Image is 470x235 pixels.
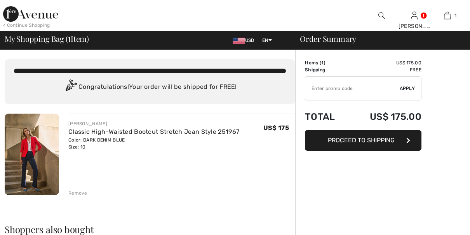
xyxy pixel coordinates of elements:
[3,6,58,22] img: 1ère Avenue
[411,12,418,19] a: Sign In
[400,85,415,92] span: Apply
[305,130,421,151] button: Proceed to Shipping
[399,22,431,30] div: [PERSON_NAME]
[5,225,295,234] h2: Shoppers also bought
[454,12,456,19] span: 1
[348,66,421,73] td: Free
[5,35,89,43] span: My Shopping Bag ( Item)
[305,66,348,73] td: Shipping
[348,104,421,130] td: US$ 175.00
[68,128,239,135] a: Classic High-Waisted Bootcut Stretch Jean Style 251967
[305,77,400,100] input: Promo code
[263,124,289,131] span: US$ 175
[233,38,245,44] img: US Dollar
[68,137,239,150] div: Color: DARK DENIM BLUE Size: 10
[378,11,385,20] img: search the website
[233,38,258,43] span: USD
[68,33,71,43] span: 1
[348,59,421,66] td: US$ 175.00
[305,104,348,130] td: Total
[14,79,286,95] div: Congratulations! Your order will be shipped for FREE!
[68,190,87,197] div: Remove
[305,59,348,66] td: Items ( )
[444,11,451,20] img: My Bag
[291,35,465,43] div: Order Summary
[321,60,324,66] span: 1
[411,11,418,20] img: My Info
[5,114,59,195] img: Classic High-Waisted Bootcut Stretch Jean Style 251967
[431,11,463,20] a: 1
[68,120,239,127] div: [PERSON_NAME]
[63,79,78,95] img: Congratulation2.svg
[328,137,395,144] span: Proceed to Shipping
[262,38,272,43] span: EN
[3,22,50,29] div: < Continue Shopping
